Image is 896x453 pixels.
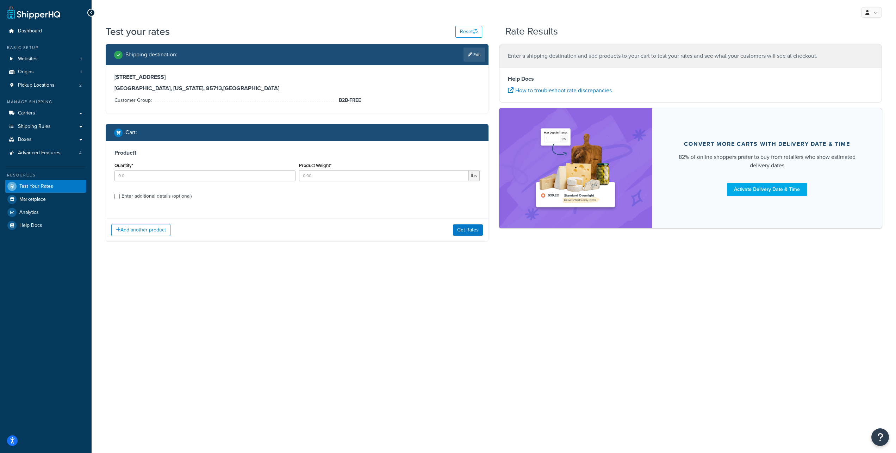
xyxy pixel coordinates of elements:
[122,191,192,201] div: Enter additional details (optional)
[114,194,120,199] input: Enter additional details (optional)
[299,170,469,181] input: 0.00
[508,75,873,83] h4: Help Docs
[18,82,55,88] span: Pickup Locations
[5,66,86,79] a: Origins1
[80,69,82,75] span: 1
[337,96,361,105] span: B2B-FREE
[5,193,86,206] a: Marketplace
[18,137,32,143] span: Boxes
[19,184,53,190] span: Test Your Rates
[5,79,86,92] a: Pickup Locations2
[114,163,133,168] label: Quantity*
[505,26,558,37] h2: Rate Results
[18,56,38,62] span: Websites
[18,28,42,34] span: Dashboard
[5,206,86,219] a: Analytics
[5,147,86,160] li: Advanced Features
[114,97,154,104] span: Customer Group:
[5,120,86,133] a: Shipping Rules
[299,163,331,168] label: Product Weight*
[684,141,850,148] div: Convert more carts with delivery date & time
[508,51,873,61] p: Enter a shipping destination and add products to your cart to test your rates and see what your c...
[18,69,34,75] span: Origins
[19,197,46,203] span: Marketplace
[463,48,485,62] a: Edit
[727,183,807,196] a: Activate Delivery Date & Time
[531,119,620,218] img: feature-image-ddt-36eae7f7280da8017bfb280eaccd9c446f90b1fe08728e4019434db127062ab4.png
[5,25,86,38] a: Dashboard
[5,180,86,193] a: Test Your Rates
[114,170,295,181] input: 0.0
[111,224,170,236] button: Add another product
[19,223,42,229] span: Help Docs
[453,224,483,236] button: Get Rates
[18,150,61,156] span: Advanced Features
[114,74,480,81] h3: [STREET_ADDRESS]
[5,79,86,92] li: Pickup Locations
[5,99,86,105] div: Manage Shipping
[79,150,82,156] span: 4
[5,147,86,160] a: Advanced Features4
[5,219,86,232] a: Help Docs
[79,82,82,88] span: 2
[114,85,480,92] h3: [GEOGRAPHIC_DATA], [US_STATE], 85713 , [GEOGRAPHIC_DATA]
[5,107,86,120] a: Carriers
[469,170,480,181] span: lbs
[5,133,86,146] a: Boxes
[5,66,86,79] li: Origins
[5,52,86,66] li: Websites
[5,45,86,51] div: Basic Setup
[125,129,137,136] h2: Cart :
[106,25,170,38] h1: Test your rates
[18,124,51,130] span: Shipping Rules
[455,26,482,38] button: Reset
[125,51,178,58] h2: Shipping destination :
[18,110,35,116] span: Carriers
[80,56,82,62] span: 1
[5,52,86,66] a: Websites1
[669,153,865,170] div: 82% of online shoppers prefer to buy from retailers who show estimated delivery dates
[871,428,889,446] button: Open Resource Center
[508,86,612,94] a: How to troubleshoot rate discrepancies
[114,149,480,156] h3: Product 1
[19,210,39,216] span: Analytics
[5,172,86,178] div: Resources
